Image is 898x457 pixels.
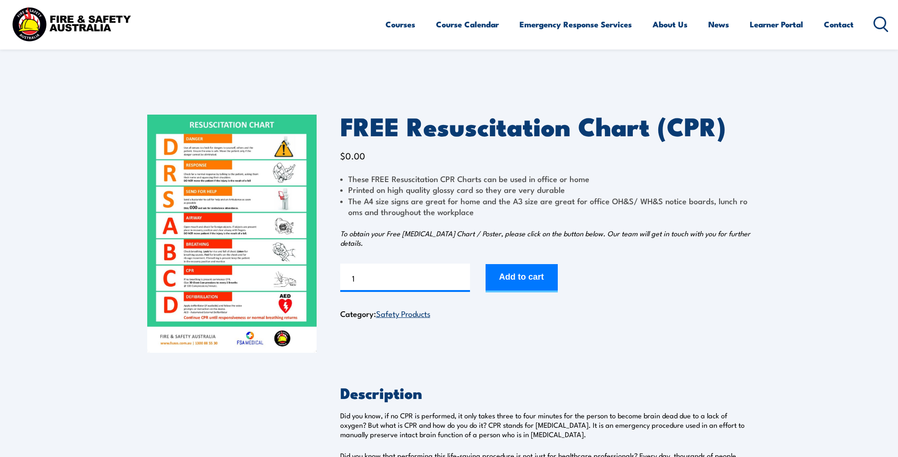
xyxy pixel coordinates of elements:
li: Printed on high quality glossy card so they are very durable [340,184,751,195]
button: Add to cart [486,264,558,292]
a: News [708,12,729,37]
h1: FREE Resuscitation Chart (CPR) [340,115,751,137]
a: Safety Products [376,307,430,319]
a: Courses [386,12,415,37]
li: These FREE Resuscitation CPR Charts can be used in office or home [340,173,751,184]
span: $ [340,149,345,162]
input: Product quantity [340,264,470,292]
h2: Description [340,386,751,399]
em: To obtain your Free [MEDICAL_DATA] Chart / Poster, please click on the button below. Our team wil... [340,228,750,248]
p: Did you know, if no CPR is performed, it only takes three to four minutes for the person to becom... [340,411,751,439]
a: Contact [824,12,854,37]
span: Category: [340,307,430,319]
a: Course Calendar [436,12,499,37]
a: About Us [653,12,688,37]
a: Learner Portal [750,12,803,37]
a: Emergency Response Services [520,12,632,37]
img: FREE Resuscitation Chart - What are the 7 steps to CPR? [147,115,317,353]
bdi: 0.00 [340,149,365,162]
li: The A4 size signs are great for home and the A3 size are great for office OH&S/ WH&S notice board... [340,195,751,217]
